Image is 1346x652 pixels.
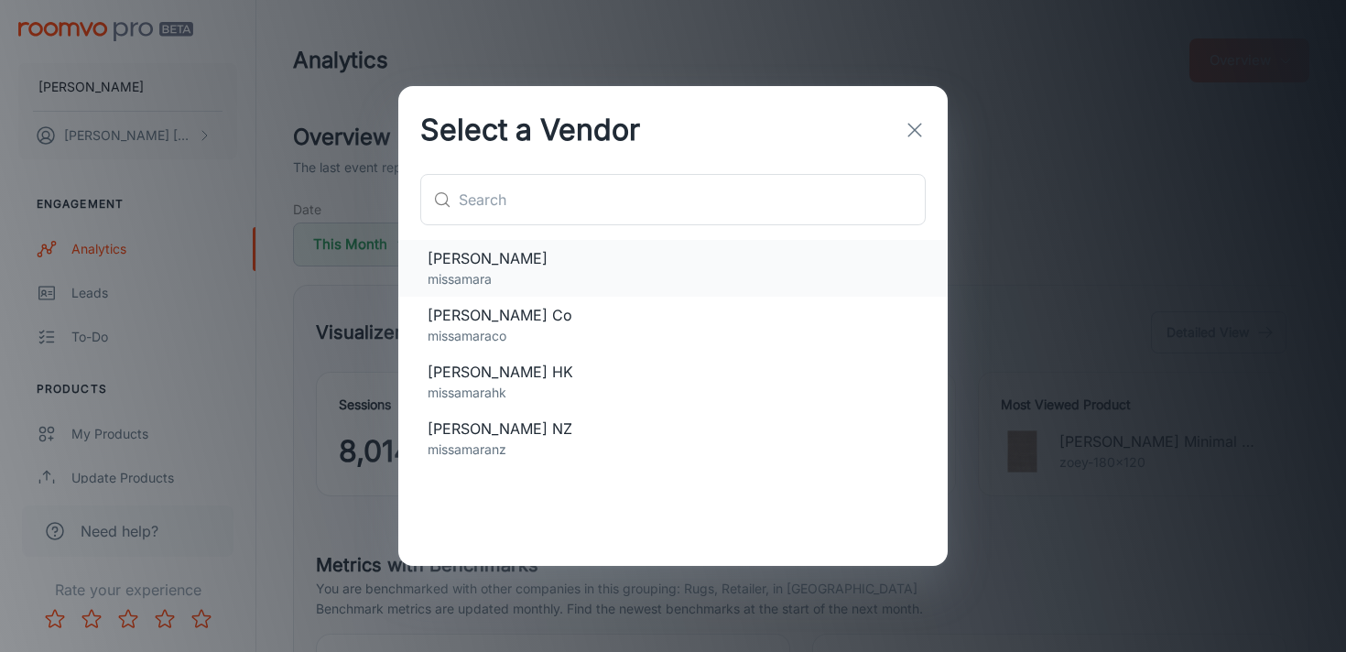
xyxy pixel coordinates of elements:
[428,326,918,346] p: missamaraco
[459,174,926,225] input: Search
[398,297,948,353] div: [PERSON_NAME] Comissamaraco
[398,86,662,174] h2: Select a Vendor
[398,353,948,410] div: [PERSON_NAME] HKmissamarahk
[398,410,948,467] div: [PERSON_NAME] NZmissamaranz
[428,269,918,289] p: missamara
[428,383,918,403] p: missamarahk
[398,240,948,297] div: [PERSON_NAME]missamara
[428,361,918,383] span: [PERSON_NAME] HK
[428,440,918,460] p: missamaranz
[428,247,918,269] span: [PERSON_NAME]
[428,304,918,326] span: [PERSON_NAME] Co
[428,418,918,440] span: [PERSON_NAME] NZ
